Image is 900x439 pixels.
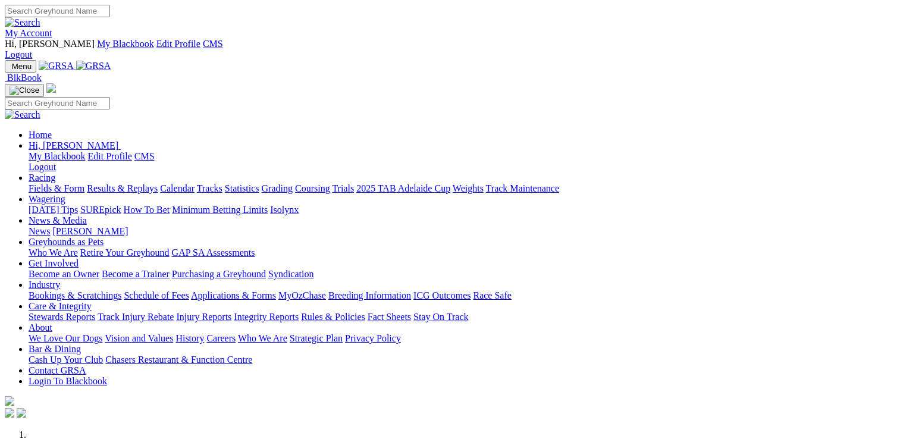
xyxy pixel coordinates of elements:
[29,130,52,140] a: Home
[29,151,895,173] div: Hi, [PERSON_NAME]
[102,269,170,279] a: Become a Trainer
[295,183,330,193] a: Coursing
[29,151,86,161] a: My Blackbook
[5,17,40,28] img: Search
[413,290,471,300] a: ICG Outcomes
[176,312,231,322] a: Injury Reports
[172,247,255,258] a: GAP SA Assessments
[105,355,252,365] a: Chasers Restaurant & Function Centre
[278,290,326,300] a: MyOzChase
[356,183,450,193] a: 2025 TAB Adelaide Cup
[29,247,895,258] div: Greyhounds as Pets
[225,183,259,193] a: Statistics
[52,226,128,236] a: [PERSON_NAME]
[345,333,401,343] a: Privacy Policy
[29,355,895,365] div: Bar & Dining
[160,183,195,193] a: Calendar
[29,183,895,194] div: Racing
[29,258,79,268] a: Get Involved
[29,140,121,150] a: Hi, [PERSON_NAME]
[97,39,154,49] a: My Blackbook
[29,376,107,386] a: Login To Blackbook
[473,290,511,300] a: Race Safe
[175,333,204,343] a: History
[29,140,118,150] span: Hi, [PERSON_NAME]
[88,151,132,161] a: Edit Profile
[80,247,170,258] a: Retire Your Greyhound
[5,109,40,120] img: Search
[98,312,174,322] a: Track Injury Rebate
[29,290,895,301] div: Industry
[172,205,268,215] a: Minimum Betting Limits
[268,269,313,279] a: Syndication
[29,301,92,311] a: Care & Integrity
[29,312,95,322] a: Stewards Reports
[29,280,60,290] a: Industry
[29,226,50,236] a: News
[5,5,110,17] input: Search
[5,408,14,418] img: facebook.svg
[486,183,559,193] a: Track Maintenance
[206,333,236,343] a: Careers
[29,365,86,375] a: Contact GRSA
[29,344,81,354] a: Bar & Dining
[124,290,189,300] a: Schedule of Fees
[29,205,895,215] div: Wagering
[80,205,121,215] a: SUREpick
[7,73,42,83] span: BlkBook
[29,215,87,225] a: News & Media
[29,322,52,333] a: About
[368,312,411,322] a: Fact Sheets
[413,312,468,322] a: Stay On Track
[29,269,895,280] div: Get Involved
[12,62,32,71] span: Menu
[238,333,287,343] a: Who We Are
[29,226,895,237] div: News & Media
[197,183,222,193] a: Tracks
[453,183,484,193] a: Weights
[29,247,78,258] a: Who We Are
[5,28,52,38] a: My Account
[5,84,44,97] button: Toggle navigation
[46,83,56,93] img: logo-grsa-white.png
[5,39,95,49] span: Hi, [PERSON_NAME]
[29,237,104,247] a: Greyhounds as Pets
[29,355,103,365] a: Cash Up Your Club
[5,97,110,109] input: Search
[17,408,26,418] img: twitter.svg
[39,61,74,71] img: GRSA
[172,269,266,279] a: Purchasing a Greyhound
[5,73,42,83] a: BlkBook
[234,312,299,322] a: Integrity Reports
[290,333,343,343] a: Strategic Plan
[301,312,365,322] a: Rules & Policies
[29,333,895,344] div: About
[5,60,36,73] button: Toggle navigation
[203,39,223,49] a: CMS
[5,396,14,406] img: logo-grsa-white.png
[270,205,299,215] a: Isolynx
[5,49,32,59] a: Logout
[328,290,411,300] a: Breeding Information
[262,183,293,193] a: Grading
[124,205,170,215] a: How To Bet
[10,86,39,95] img: Close
[105,333,173,343] a: Vision and Values
[29,183,84,193] a: Fields & Form
[332,183,354,193] a: Trials
[29,290,121,300] a: Bookings & Scratchings
[191,290,276,300] a: Applications & Forms
[29,333,102,343] a: We Love Our Dogs
[29,205,78,215] a: [DATE] Tips
[29,194,65,204] a: Wagering
[29,269,99,279] a: Become an Owner
[156,39,200,49] a: Edit Profile
[29,162,56,172] a: Logout
[5,39,895,60] div: My Account
[87,183,158,193] a: Results & Replays
[76,61,111,71] img: GRSA
[134,151,155,161] a: CMS
[29,173,55,183] a: Racing
[29,312,895,322] div: Care & Integrity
